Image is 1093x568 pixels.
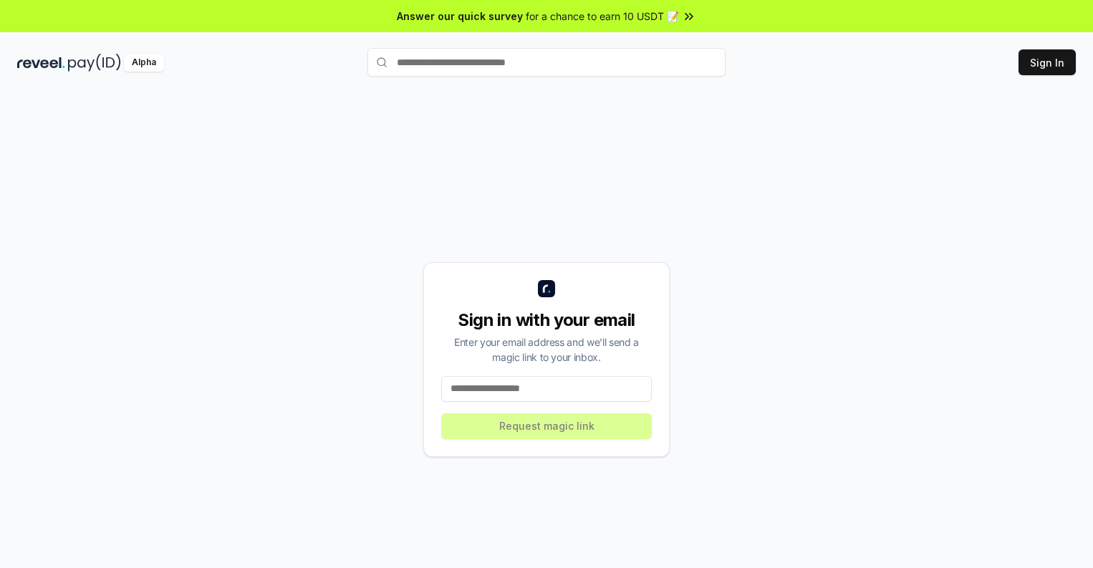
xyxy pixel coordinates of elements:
[17,54,65,72] img: reveel_dark
[441,334,652,365] div: Enter your email address and we’ll send a magic link to your inbox.
[538,280,555,297] img: logo_small
[124,54,164,72] div: Alpha
[68,54,121,72] img: pay_id
[441,309,652,332] div: Sign in with your email
[1019,49,1076,75] button: Sign In
[526,9,679,24] span: for a chance to earn 10 USDT 📝
[397,9,523,24] span: Answer our quick survey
